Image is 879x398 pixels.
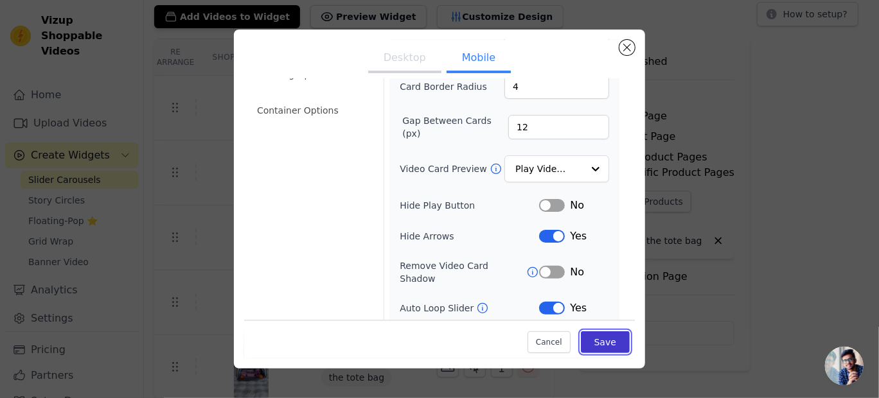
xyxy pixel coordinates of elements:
[528,331,571,353] button: Cancel
[402,114,508,140] label: Gap Between Cards (px)
[581,331,630,353] button: Save
[400,162,489,175] label: Video Card Preview
[825,347,864,385] a: Open chat
[400,302,476,315] label: Auto Loop Slider
[570,264,584,280] span: No
[570,198,584,213] span: No
[400,199,539,212] label: Hide Play Button
[400,259,526,285] label: Remove Video Card Shadow
[570,229,587,244] span: Yes
[447,45,511,73] button: Mobile
[249,98,376,123] li: Container Options
[368,45,441,73] button: Desktop
[400,230,539,243] label: Hide Arrows
[400,80,487,93] label: Card Border Radius
[619,40,635,55] button: Close modal
[570,300,587,316] span: Yes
